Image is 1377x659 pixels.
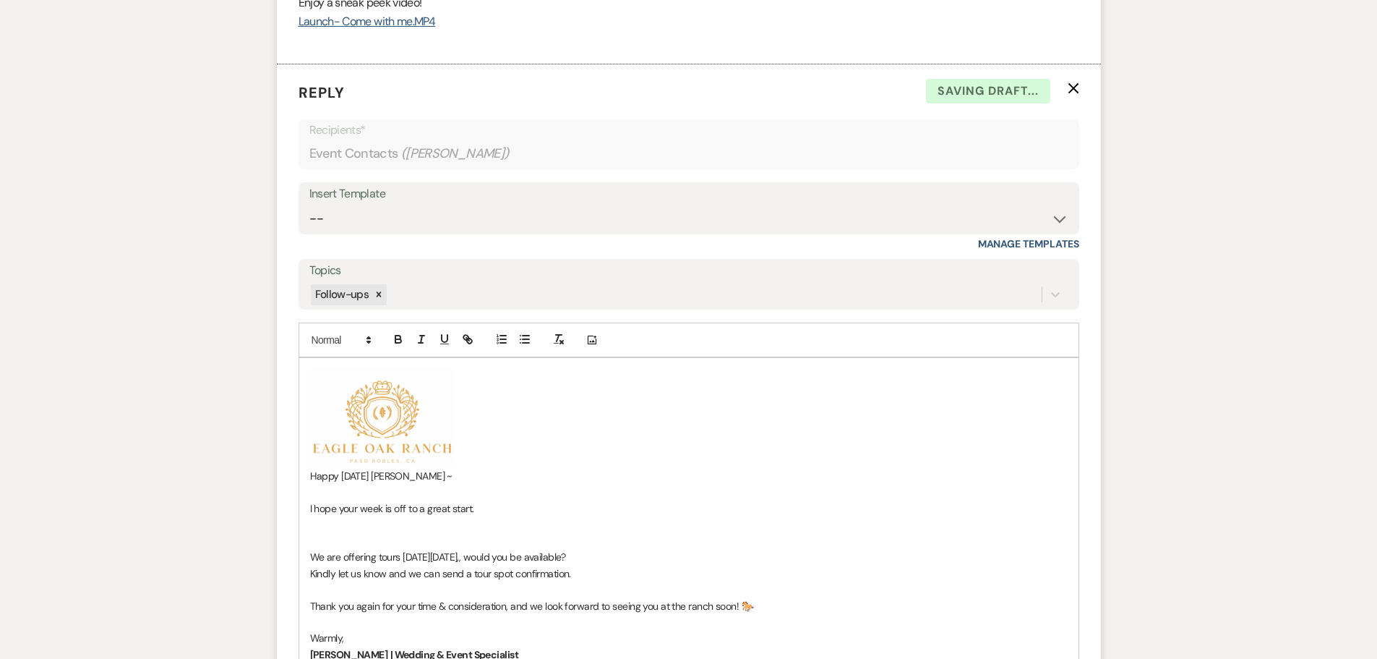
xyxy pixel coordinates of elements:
[311,284,372,305] div: Follow-ups
[309,140,1068,168] div: Event Contacts
[310,367,455,468] img: Screen Shot 2024-12-09 at 3.56.25 PM.png
[310,567,571,580] span: Kindly let us know and we can send a tour spot confirmation.
[299,14,436,29] a: Launch- Come with me.MP4
[310,502,474,515] span: I hope your week is off to a great start.
[926,79,1050,103] span: Saving draft...
[299,83,345,102] span: Reply
[309,184,1068,205] div: Insert Template
[310,632,344,645] span: Warmly,
[309,260,1068,281] label: Topics
[310,600,753,613] span: Thank you again for your time & consideration, and we look forward to seeing you at the ranch soo...
[401,144,510,163] span: ( [PERSON_NAME] )
[978,237,1079,250] a: Manage Templates
[309,121,1068,140] p: Recipients*
[310,550,566,564] span: We are offering tours [DATE][DATE],, would you be available?
[310,469,452,482] span: Happy [DATE] [PERSON_NAME] ~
